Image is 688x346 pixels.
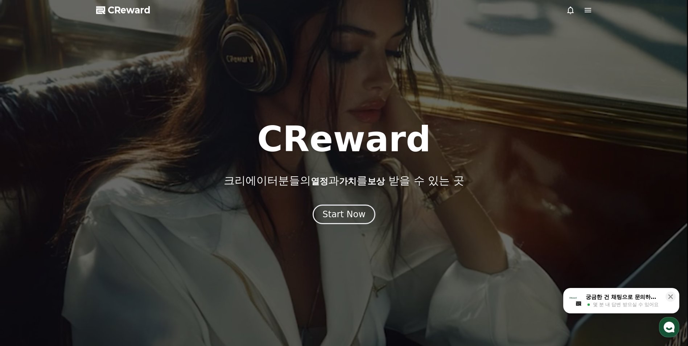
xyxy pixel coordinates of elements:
[339,176,357,186] span: 가치
[313,212,375,219] a: Start Now
[108,4,151,16] span: CReward
[96,4,151,16] a: CReward
[313,205,375,224] button: Start Now
[367,176,385,186] span: 보상
[257,122,431,157] h1: CReward
[322,209,366,220] div: Start Now
[311,176,328,186] span: 열정
[224,174,464,187] p: 크리에이터분들의 과 를 받을 수 있는 곳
